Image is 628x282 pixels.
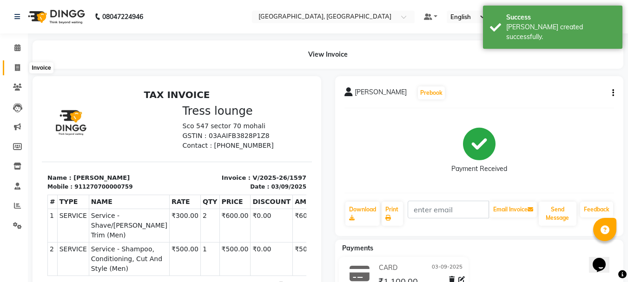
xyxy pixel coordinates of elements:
[141,19,265,32] h3: Tress lounge
[128,109,159,123] th: RATE
[33,40,623,69] div: View Invoice
[209,109,251,123] th: DISCOUNT
[159,109,178,123] th: QTY
[251,123,287,157] td: ₹600.00
[209,157,251,190] td: ₹0.00
[6,4,264,15] h2: TAX INVOICE
[128,123,159,157] td: ₹300.00
[15,157,47,190] td: SERVICE
[589,245,619,273] iframe: chat widget
[159,123,178,157] td: 2
[15,109,47,123] th: TYPE
[231,194,270,204] div: ₹1,100.00
[6,123,16,157] td: 1
[345,202,380,226] a: Download
[6,97,31,105] div: Mobile :
[251,157,287,190] td: ₹500.00
[193,214,231,233] div: GRAND TOTAL
[6,157,16,190] td: 2
[231,204,270,214] div: ₹1,100.00
[229,97,264,105] div: 03/09/2025
[193,233,231,243] div: Paid
[355,87,407,100] span: [PERSON_NAME]
[231,214,270,233] div: ₹1,100.00
[193,204,231,214] div: NET
[102,4,143,30] b: 08047224946
[231,233,270,243] div: ₹1,100.00
[33,97,91,105] div: 911270700000759
[506,13,615,22] div: Success
[178,109,209,123] th: PRICE
[382,202,403,226] a: Print
[539,202,576,226] button: Send Message
[141,88,265,97] p: Invoice : V/2025-26/1597
[29,62,53,73] div: Invoice
[49,159,126,188] span: Service - Shampoo, Conditioning, Cut And Style (Men)
[506,22,615,42] div: Bill created successfully.
[49,125,126,155] span: Service - Shave/[PERSON_NAME] Trim (Men)
[208,97,227,105] div: Date :
[193,194,231,204] div: SUBTOTAL
[209,123,251,157] td: ₹0.00
[489,202,537,217] button: Email Invoice
[178,123,209,157] td: ₹600.00
[128,157,159,190] td: ₹500.00
[141,55,265,65] p: Contact : [PHONE_NUMBER]
[432,263,463,273] span: 03-09-2025
[6,88,130,97] p: Name : [PERSON_NAME]
[251,109,287,123] th: AMOUNT
[15,123,47,157] td: SERVICE
[580,202,613,217] a: Feedback
[342,244,373,252] span: Payments
[379,263,397,273] span: CARD
[408,201,489,218] input: enter email
[451,164,507,174] div: Payment Received
[178,157,209,190] td: ₹500.00
[47,109,127,123] th: NAME
[6,254,264,262] p: Please visit again !
[6,109,16,123] th: #
[24,4,87,30] img: logo
[141,36,265,46] p: Sco 547 sector 70 mohali
[159,157,178,190] td: 1
[418,86,445,99] button: Prebook
[141,46,265,55] p: GSTIN : 03AAIFB3828P1Z8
